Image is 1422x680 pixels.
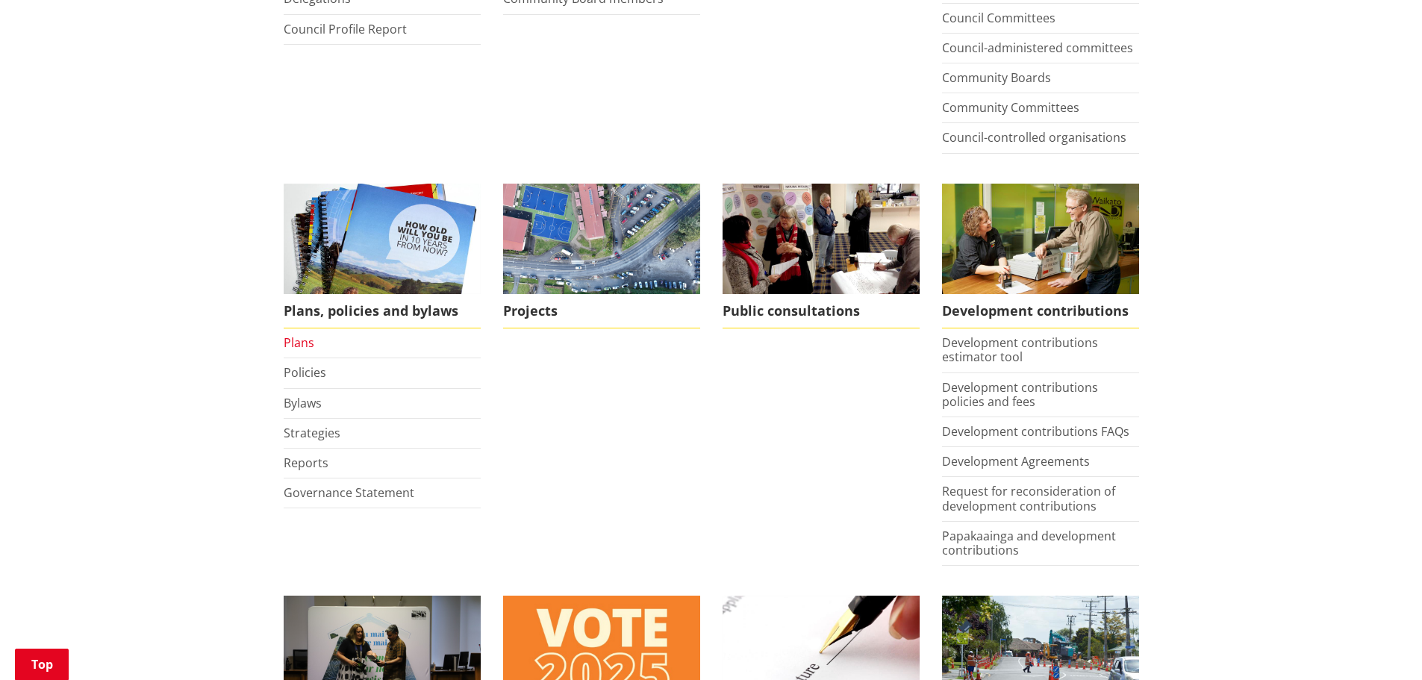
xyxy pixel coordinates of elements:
[284,395,322,411] a: Bylaws
[284,21,407,37] a: Council Profile Report
[942,334,1098,365] a: Development contributions estimator tool
[284,455,328,471] a: Reports
[503,184,700,295] img: DJI_0336
[942,184,1139,329] a: FInd out more about fees and fines here Development contributions
[942,423,1129,440] a: Development contributions FAQs
[15,649,69,680] a: Top
[723,184,920,329] a: public-consultations Public consultations
[284,334,314,351] a: Plans
[942,528,1116,558] a: Papakaainga and development contributions
[942,379,1098,410] a: Development contributions policies and fees
[284,184,481,329] a: We produce a number of plans, policies and bylaws including the Long Term Plan Plans, policies an...
[723,184,920,295] img: public-consultations
[942,10,1055,26] a: Council Committees
[284,484,414,501] a: Governance Statement
[284,294,481,328] span: Plans, policies and bylaws
[284,184,481,295] img: Long Term Plan
[942,483,1115,514] a: Request for reconsideration of development contributions
[942,453,1090,470] a: Development Agreements
[284,364,326,381] a: Policies
[942,129,1126,146] a: Council-controlled organisations
[942,40,1133,56] a: Council-administered committees
[723,294,920,328] span: Public consultations
[284,425,340,441] a: Strategies
[942,69,1051,86] a: Community Boards
[503,184,700,329] a: Projects
[942,99,1079,116] a: Community Committees
[942,184,1139,295] img: Fees
[1353,617,1407,671] iframe: Messenger Launcher
[942,294,1139,328] span: Development contributions
[503,294,700,328] span: Projects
